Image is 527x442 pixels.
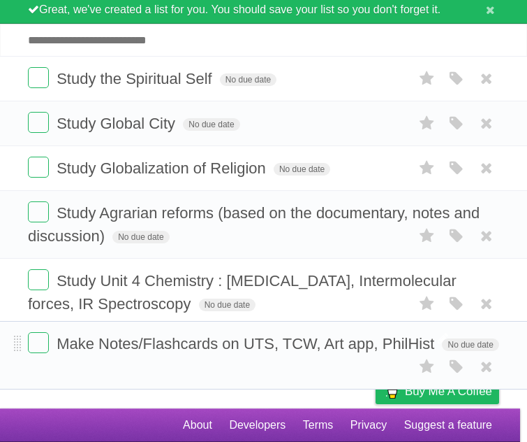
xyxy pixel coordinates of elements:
[28,269,49,290] label: Done
[28,67,49,88] label: Done
[57,70,216,87] span: Study the Spiritual Self
[199,299,255,311] span: No due date
[414,355,440,378] label: Star task
[57,115,179,132] span: Study Global City
[229,412,285,439] a: Developers
[28,204,480,245] span: Study Agrarian reforms (based on the documentary, notes and discussion)
[57,335,438,352] span: Make Notes/Flashcards on UTS, TCW, Art app, PhilHist
[350,412,387,439] a: Privacy
[274,163,330,176] span: No due date
[112,231,169,243] span: No due date
[28,157,49,178] label: Done
[28,272,457,313] span: Study Unit 4 Chemistry : [MEDICAL_DATA], Intermolecular forces, IR Spectroscopy
[414,292,440,315] label: Star task
[442,338,498,351] span: No due date
[57,159,269,177] span: Study Globalization of Religion
[220,73,276,86] span: No due date
[383,379,401,403] img: Buy me a coffee
[414,67,440,90] label: Star task
[28,201,49,222] label: Done
[183,412,212,439] a: About
[414,224,440,248] label: Star task
[404,412,492,439] a: Suggest a feature
[405,379,492,404] span: Buy me a coffee
[414,112,440,135] label: Star task
[376,378,499,404] a: Buy me a coffee
[183,118,239,131] span: No due date
[28,332,49,353] label: Done
[28,112,49,133] label: Done
[414,157,440,180] label: Star task
[303,412,334,439] a: Terms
